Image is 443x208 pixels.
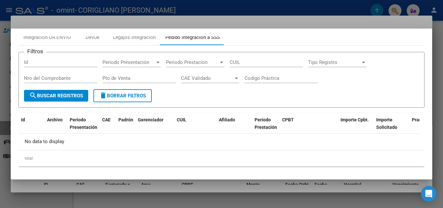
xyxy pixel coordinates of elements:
span: Afiliado [219,117,235,122]
mat-icon: delete [99,92,107,99]
span: Buscar Registros [29,93,83,99]
datatable-header-cell: Período Presentación [67,113,100,141]
button: Borrar Filtros [93,89,152,102]
div: .DevOk [84,34,100,41]
h3: Filtros [24,47,46,55]
span: CAE Validado [181,75,233,81]
span: CUIL [177,117,186,122]
datatable-header-cell: Período Prestación [252,113,280,141]
datatable-header-cell: CPBT [280,113,338,141]
span: Importe Solicitado [376,117,397,130]
datatable-header-cell: Gerenciador [135,113,174,141]
datatable-header-cell: Archivo [44,113,67,141]
div: Open Intercom Messenger [421,186,437,202]
span: Período Prestación [255,117,277,130]
span: Gerenciador [138,117,163,122]
span: Borrar Filtros [99,93,146,99]
mat-icon: search [29,92,37,99]
datatable-header-cell: Padrón [116,113,135,141]
span: Id [21,117,25,122]
span: Practica [412,117,429,122]
span: Archivo [47,117,63,122]
span: Periodo Prestacion [166,59,219,65]
div: No data to display [18,134,420,150]
datatable-header-cell: Id [18,113,44,141]
span: CAE [102,117,111,122]
datatable-header-cell: Importe Cpbt. [338,113,374,141]
datatable-header-cell: Afiliado [216,113,252,141]
span: CPBT [282,117,294,122]
datatable-header-cell: Importe Solicitado [374,113,409,141]
span: Importe Cpbt. [341,117,369,122]
div: total [18,150,425,166]
datatable-header-cell: CUIL [174,113,216,141]
button: Buscar Registros [24,90,88,102]
datatable-header-cell: Practica [409,113,432,141]
span: Período Presentación [70,117,97,130]
datatable-header-cell: CAE [100,113,116,141]
div: Integración DR.ENVIO [23,34,71,41]
span: Padrón [118,117,133,122]
div: Pedido Integración a SSS [165,34,220,41]
span: Periodo Presentación [102,59,155,65]
div: Legajos Integración [113,34,156,41]
span: Tipo Registro [308,59,361,65]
